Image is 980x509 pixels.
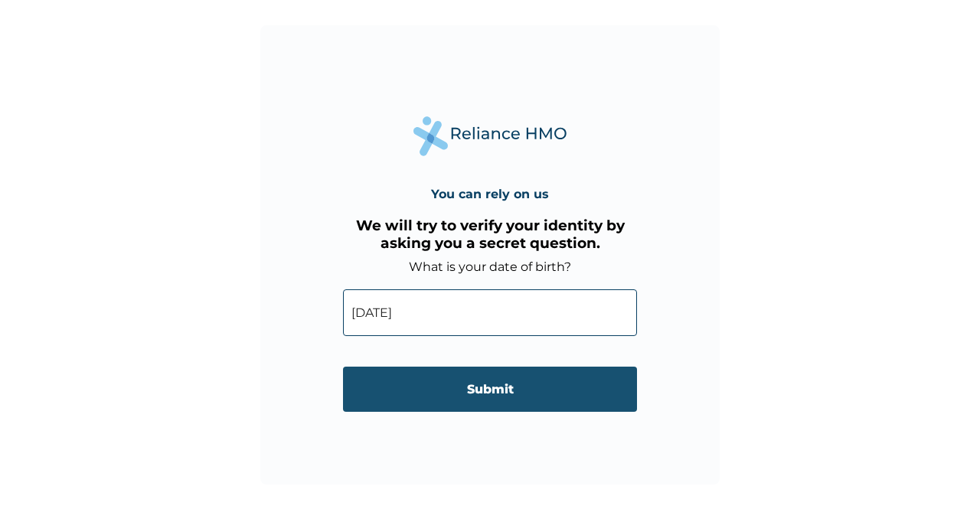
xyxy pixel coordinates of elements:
[343,217,637,252] h3: We will try to verify your identity by asking you a secret question.
[343,367,637,412] input: Submit
[431,187,549,201] h4: You can rely on us
[343,289,637,336] input: DD-MM-YYYY
[409,259,571,274] label: What is your date of birth?
[413,116,567,155] img: Reliance Health's Logo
